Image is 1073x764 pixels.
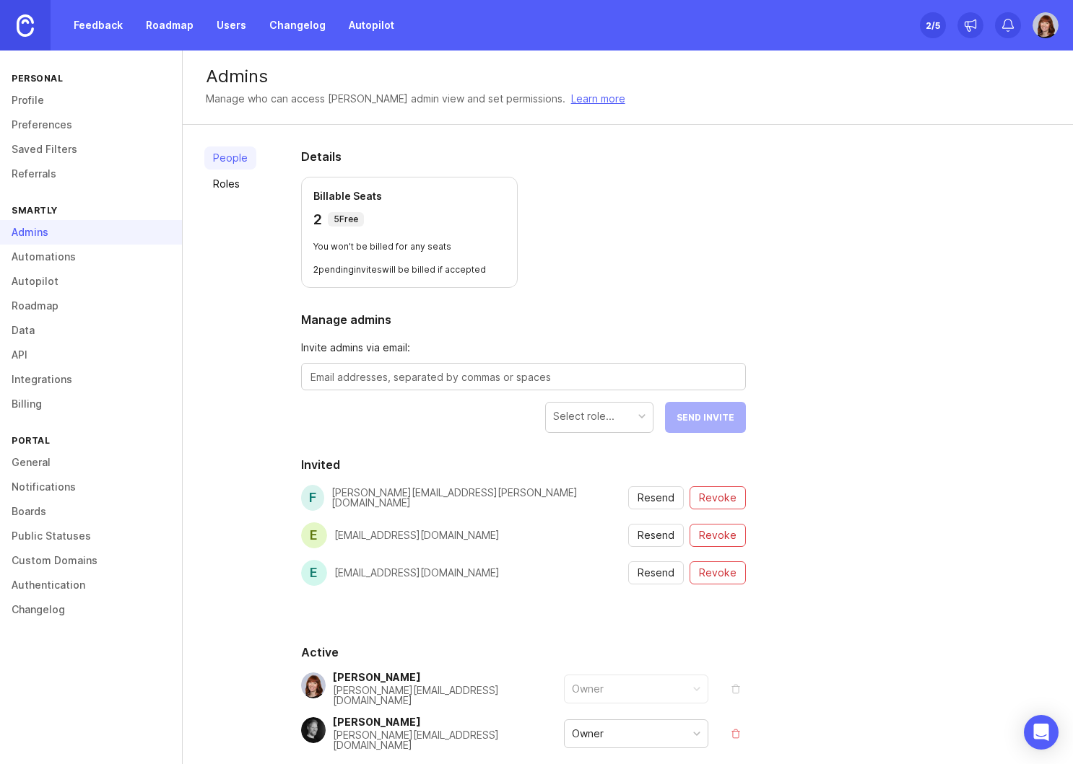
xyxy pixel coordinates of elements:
p: 2 [313,209,322,229]
a: Changelog [261,12,334,38]
img: Mikko Nirhamo [300,717,326,743]
div: [EMAIL_ADDRESS][DOMAIN_NAME] [334,530,500,540]
button: resend [628,486,684,509]
button: remove [726,724,746,744]
p: 5 Free [334,214,358,225]
a: Roles [204,172,256,196]
p: 2 pending invites will be billed if accepted [313,264,505,276]
span: Resend [638,491,674,505]
span: Resend [638,528,674,543]
button: 2/5 [920,12,946,38]
span: Revoke [699,491,737,505]
a: Users [208,12,255,38]
button: resend [628,561,684,584]
h2: Manage admins [301,311,746,328]
a: Roadmap [137,12,202,38]
button: revoke [690,486,746,509]
span: Revoke [699,528,737,543]
img: Canny Home [17,14,34,37]
a: Autopilot [340,12,403,38]
div: Owner [572,681,604,697]
p: Billable Seats [313,189,505,203]
h2: Details [301,148,746,165]
img: Danielle Pichlis [1033,12,1059,38]
h2: Invited [301,456,746,473]
button: resend [628,524,684,547]
div: [PERSON_NAME][EMAIL_ADDRESS][DOMAIN_NAME] [333,685,564,706]
div: Owner [572,726,604,742]
div: [PERSON_NAME] [333,672,564,682]
p: You won't be billed for any seats [313,241,505,253]
span: Invite admins via email: [301,340,746,356]
div: e [301,522,327,548]
div: [PERSON_NAME] [333,717,564,727]
div: Select role... [553,408,614,424]
span: Revoke [699,566,737,580]
button: revoke [690,561,746,584]
a: Feedback [65,12,131,38]
button: remove [726,679,746,699]
div: [PERSON_NAME][EMAIL_ADDRESS][PERSON_NAME][DOMAIN_NAME] [331,488,627,508]
div: 2 /5 [926,15,940,35]
div: Open Intercom Messenger [1024,715,1059,750]
div: e [301,560,327,586]
h2: Active [301,644,746,661]
div: Manage who can access [PERSON_NAME] admin view and set permissions. [206,91,565,107]
button: revoke [690,524,746,547]
div: Admins [206,68,1050,85]
div: [EMAIL_ADDRESS][DOMAIN_NAME] [334,568,500,578]
div: f [301,485,325,511]
span: Resend [638,566,674,580]
a: People [204,146,256,170]
a: Learn more [571,91,625,107]
div: [PERSON_NAME][EMAIL_ADDRESS][DOMAIN_NAME] [333,730,564,750]
img: Danielle Pichlis [300,672,326,698]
